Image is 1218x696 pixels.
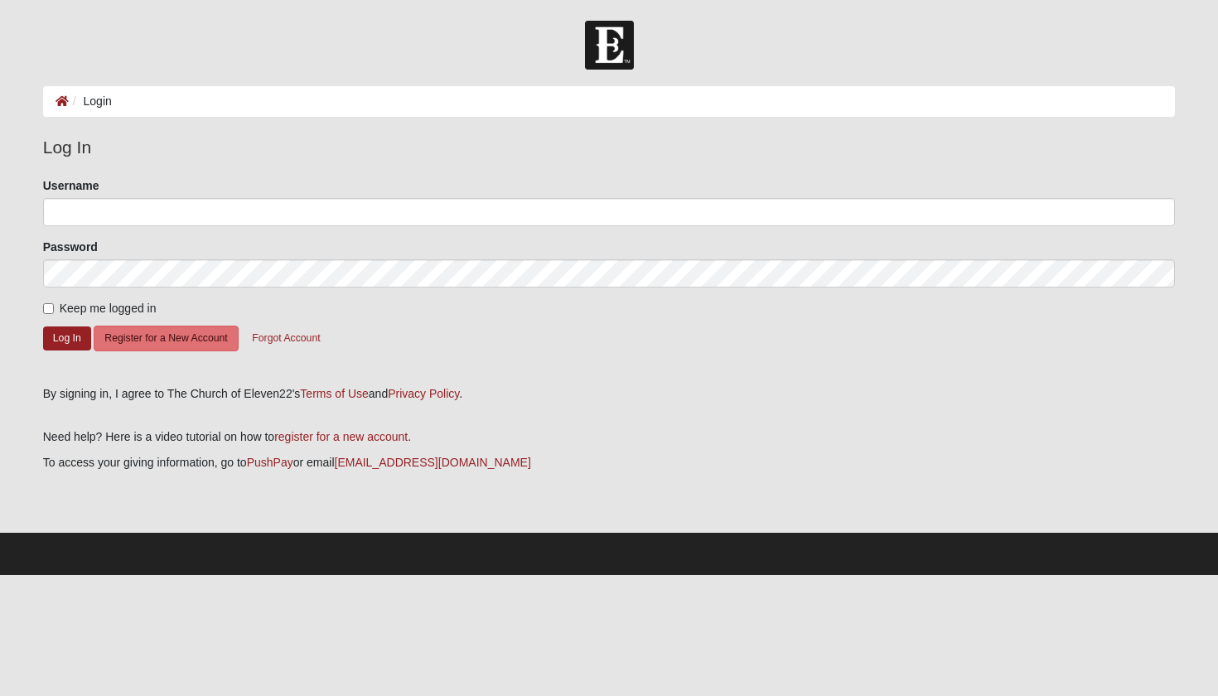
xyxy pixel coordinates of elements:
[43,177,99,194] label: Username
[43,428,1176,446] p: Need help? Here is a video tutorial on how to .
[43,134,1176,161] legend: Log In
[43,326,91,350] button: Log In
[60,302,157,315] span: Keep me logged in
[69,93,112,110] li: Login
[247,456,293,469] a: PushPay
[300,387,368,400] a: Terms of Use
[43,454,1176,471] p: To access your giving information, go to or email
[335,456,531,469] a: [EMAIL_ADDRESS][DOMAIN_NAME]
[241,326,331,351] button: Forgot Account
[43,303,54,314] input: Keep me logged in
[585,21,634,70] img: Church of Eleven22 Logo
[274,430,408,443] a: register for a new account
[43,385,1176,403] div: By signing in, I agree to The Church of Eleven22's and .
[388,387,459,400] a: Privacy Policy
[43,239,98,255] label: Password
[94,326,238,351] button: Register for a New Account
